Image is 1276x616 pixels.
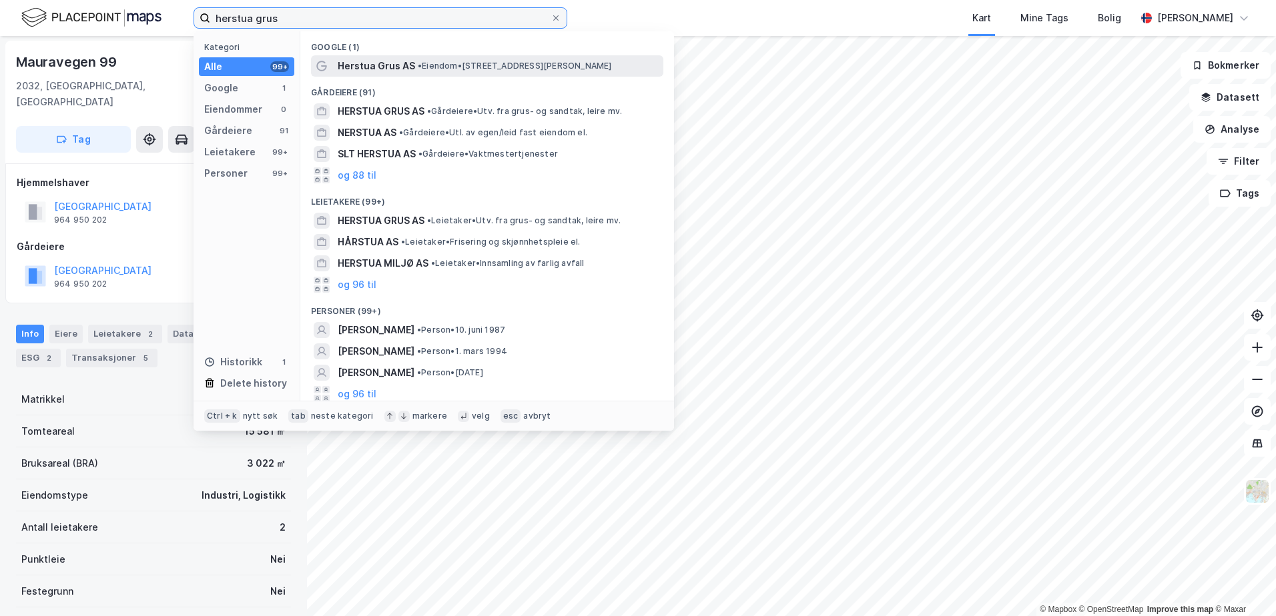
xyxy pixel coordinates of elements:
div: Leietakere (99+) [300,186,674,210]
div: 99+ [270,147,289,157]
span: Leietaker • Innsamling av farlig avfall [431,258,585,269]
span: Person • [DATE] [417,367,483,378]
a: OpenStreetMap [1079,605,1144,614]
span: Leietaker • Utv. fra grus- og sandtak, leire mv. [427,215,621,226]
button: og 96 til [338,386,376,402]
div: Punktleie [21,551,65,567]
div: 2 [280,519,286,535]
div: Nei [270,583,286,599]
span: Person • 10. juni 1987 [417,325,505,335]
span: Herstua Grus AS [338,58,415,74]
span: Gårdeiere • Utl. av egen/leid fast eiendom el. [399,127,587,138]
span: Gårdeiere • Utv. fra grus- og sandtak, leire mv. [427,106,622,117]
div: Bruksareal (BRA) [21,455,98,471]
span: Person • 1. mars 1994 [417,346,507,357]
div: Personer [204,165,248,181]
div: Nei [270,551,286,567]
div: Gårdeiere (91) [300,77,674,101]
span: HERSTUA GRUS AS [338,213,424,229]
span: Leietaker • Frisering og skjønnhetspleie el. [401,237,581,247]
div: 964 950 202 [54,279,107,289]
span: Gårdeiere • Vaktmestertjenester [418,149,558,159]
span: • [417,367,421,377]
div: Mine Tags [1020,10,1068,26]
div: Gårdeiere [17,239,290,255]
button: Datasett [1189,84,1271,111]
button: Tags [1209,180,1271,207]
div: Ctrl + k [204,409,240,423]
div: Info [16,325,44,343]
div: Delete history [220,375,287,391]
div: esc [501,409,521,423]
div: tab [288,409,308,423]
div: Kategori [204,42,294,52]
div: 15 581 ㎡ [244,423,286,439]
div: Antall leietakere [21,519,98,535]
div: markere [412,411,447,421]
div: Google (1) [300,31,674,55]
span: [PERSON_NAME] [338,322,414,338]
div: velg [472,411,490,421]
div: Alle [204,59,222,75]
div: 3 022 ㎡ [247,455,286,471]
input: Søk på adresse, matrikkel, gårdeiere, leietakere eller personer [210,8,551,28]
span: • [417,346,421,356]
a: Mapbox [1040,605,1076,614]
div: Kontrollprogram for chat [1209,552,1276,616]
div: Eiere [49,325,83,343]
div: 0 [278,104,289,115]
span: • [418,61,422,71]
div: Bolig [1098,10,1121,26]
div: Personer (99+) [300,295,674,319]
div: 2 [143,327,157,341]
div: 99+ [270,168,289,179]
div: Industri, Logistikk [202,487,286,503]
div: [PERSON_NAME] [1157,10,1233,26]
div: 1 [278,83,289,93]
button: og 96 til [338,277,376,293]
span: [PERSON_NAME] [338,343,414,359]
div: 2 [42,351,55,365]
div: Transaksjoner [66,349,157,367]
div: Historikk [204,354,262,370]
div: Google [204,80,238,96]
div: nytt søk [243,411,278,421]
button: og 88 til [338,167,376,183]
div: Tomteareal [21,423,75,439]
div: Mauravegen 99 [16,51,119,73]
span: • [427,215,431,225]
img: Z [1245,479,1270,504]
span: • [399,127,403,137]
button: Bokmerker [1181,52,1271,79]
span: HERSTUA MILJØ AS [338,255,428,271]
div: 2032, [GEOGRAPHIC_DATA], [GEOGRAPHIC_DATA] [16,78,213,110]
span: • [401,237,405,247]
span: [PERSON_NAME] [338,365,414,381]
div: Datasett [168,325,218,343]
button: Filter [1207,148,1271,175]
div: Eiendomstype [21,487,88,503]
div: Leietakere [88,325,162,343]
a: Improve this map [1147,605,1213,614]
span: SLT HERSTUA AS [338,146,416,162]
div: 5 [139,351,152,365]
span: NERSTUA AS [338,125,396,141]
div: Leietakere [204,144,256,160]
div: 99+ [270,61,289,72]
div: avbryt [523,411,551,421]
div: Hjemmelshaver [17,175,290,191]
img: logo.f888ab2527a4732fd821a326f86c7f29.svg [21,6,162,29]
button: Tag [16,126,131,153]
span: HÅRSTUA AS [338,234,398,250]
div: 1 [278,357,289,367]
div: Kart [972,10,991,26]
span: • [427,106,431,116]
div: Eiendommer [204,101,262,117]
button: Analyse [1193,116,1271,143]
div: Gårdeiere [204,123,252,139]
span: HERSTUA GRUS AS [338,103,424,119]
div: 91 [278,125,289,136]
div: neste kategori [311,411,374,421]
span: • [417,325,421,335]
span: Eiendom • [STREET_ADDRESS][PERSON_NAME] [418,61,612,71]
